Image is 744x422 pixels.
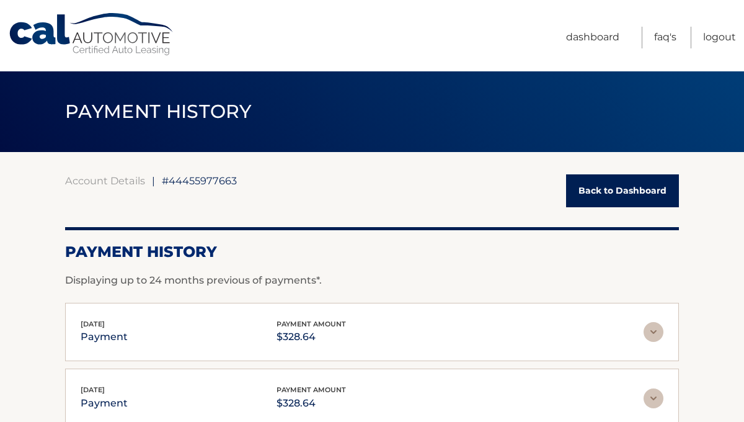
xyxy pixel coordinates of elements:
h2: Payment History [65,243,679,261]
a: Back to Dashboard [566,174,679,207]
span: PAYMENT HISTORY [65,100,252,123]
p: Displaying up to 24 months previous of payments*. [65,273,679,288]
span: [DATE] [81,385,105,394]
a: Logout [703,27,736,48]
p: payment [81,395,128,412]
a: Account Details [65,174,145,187]
span: | [152,174,155,187]
a: Cal Automotive [8,12,175,56]
span: [DATE] [81,320,105,328]
a: Dashboard [566,27,619,48]
a: FAQ's [654,27,676,48]
p: $328.64 [277,328,346,346]
span: #44455977663 [162,174,237,187]
p: payment [81,328,128,346]
p: $328.64 [277,395,346,412]
img: accordion-rest.svg [644,388,663,408]
img: accordion-rest.svg [644,322,663,342]
span: payment amount [277,385,346,394]
span: payment amount [277,320,346,328]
